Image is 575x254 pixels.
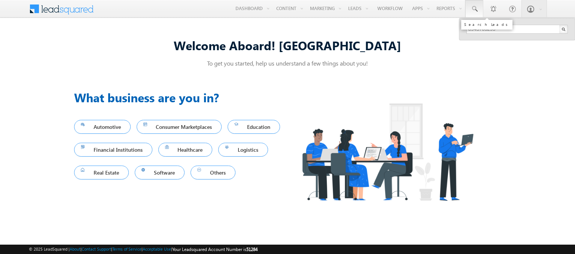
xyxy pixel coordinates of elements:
[225,145,261,155] span: Logistics
[29,246,258,253] span: © 2025 LeadSquared | | | | |
[165,145,206,155] span: Healthcare
[143,247,171,251] a: Acceptable Use
[112,247,142,251] a: Terms of Service
[70,247,80,251] a: About
[287,88,487,215] img: Industry.png
[464,22,509,27] div: Search Leads
[74,88,287,106] h3: What business are you in?
[81,167,122,178] span: Real Estate
[142,167,178,178] span: Software
[74,37,501,53] div: Welcome Aboard! [GEOGRAPHIC_DATA]
[81,122,124,132] span: Automotive
[74,59,501,67] p: To get you started, help us understand a few things about you!
[466,25,568,34] input: Search Leads
[143,122,215,132] span: Consumer Marketplaces
[234,122,273,132] span: Education
[197,167,229,178] span: Others
[82,247,111,251] a: Contact Support
[81,145,146,155] span: Financial Institutions
[172,247,258,252] span: Your Leadsquared Account Number is
[246,247,258,252] span: 51284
